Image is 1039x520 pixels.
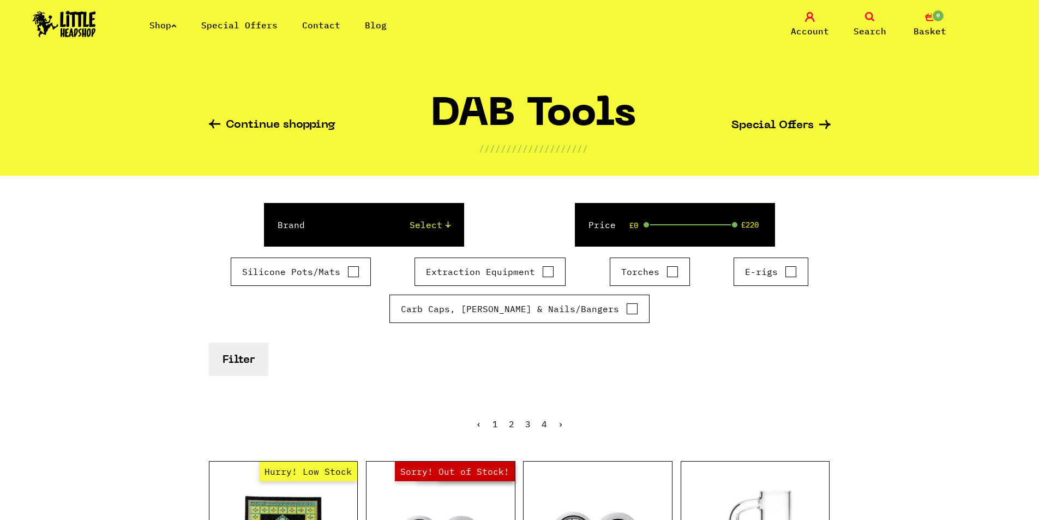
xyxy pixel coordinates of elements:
a: Special Offers [731,120,831,132]
li: « Previous [476,420,482,428]
a: Special Offers [201,20,278,31]
a: Next » [558,419,563,429]
a: Search [843,12,897,38]
label: Brand [278,218,305,231]
a: Contact [302,20,340,31]
a: 4 [542,419,547,429]
span: Basket [914,25,946,38]
a: 3 [525,419,531,429]
span: Search [854,25,886,38]
span: £220 [741,220,759,229]
span: 0 [932,9,945,22]
button: Filter [209,343,268,376]
span: Account [791,25,829,38]
h1: DAB Tools [431,97,636,142]
span: Hurry! Low Stock [259,462,357,481]
label: Carb Caps, [PERSON_NAME] & Nails/Bangers [401,302,638,315]
img: Little Head Shop Logo [33,11,96,37]
a: Blog [365,20,387,31]
a: Shop [149,20,177,31]
a: 0 Basket [903,12,957,38]
span: ‹ [476,419,482,429]
span: 1 [493,419,498,429]
span: Sorry! Out of Stock! [395,462,515,481]
p: //////////////////// [479,142,588,155]
label: Torches [621,265,678,278]
a: Continue shopping [209,119,335,132]
a: 2 [509,419,514,429]
label: Extraction Equipment [426,265,554,278]
span: £0 [629,221,638,230]
label: E-rigs [745,265,797,278]
label: Price [588,218,616,231]
label: Silicone Pots/Mats [242,265,359,278]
